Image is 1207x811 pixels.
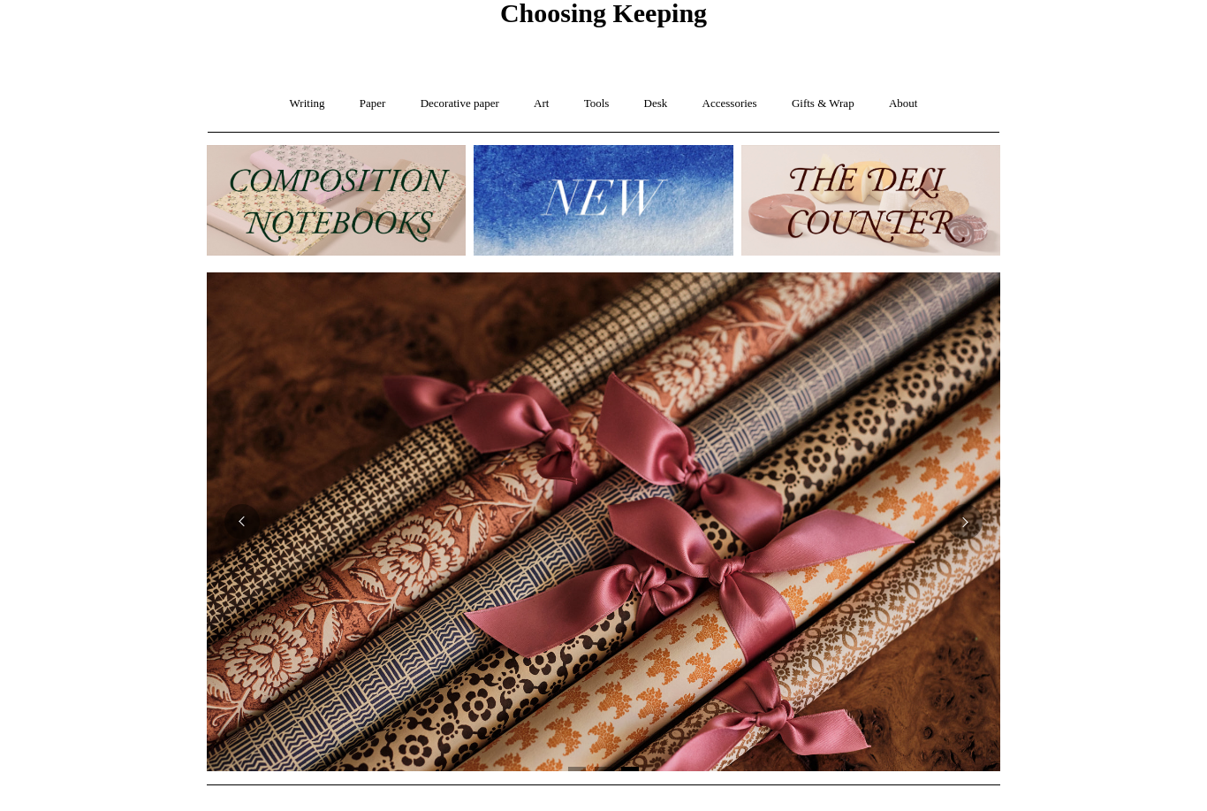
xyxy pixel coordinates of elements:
[776,80,870,127] a: Gifts & Wrap
[474,145,733,256] img: New.jpg__PID:f73bdf93-380a-4a35-bcfe-7823039498e1
[207,272,1000,771] img: Early Bird
[628,80,684,127] a: Desk
[518,80,565,127] a: Art
[621,767,639,771] button: Page 3
[741,145,1000,256] img: The Deli Counter
[568,767,586,771] button: Page 1
[687,80,773,127] a: Accessories
[344,80,402,127] a: Paper
[568,80,626,127] a: Tools
[224,504,260,539] button: Previous
[207,145,466,256] img: 202302 Composition ledgers.jpg__PID:69722ee6-fa44-49dd-a067-31375e5d54ec
[405,80,515,127] a: Decorative paper
[947,504,983,539] button: Next
[500,12,707,25] a: Choosing Keeping
[274,80,341,127] a: Writing
[873,80,934,127] a: About
[595,767,612,771] button: Page 2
